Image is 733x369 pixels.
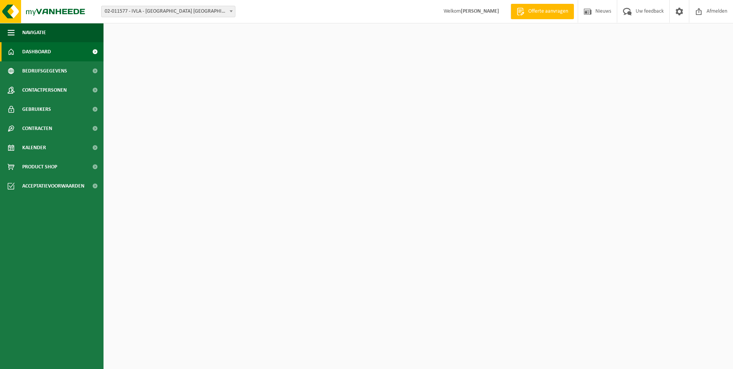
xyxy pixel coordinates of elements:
span: Acceptatievoorwaarden [22,176,84,196]
strong: [PERSON_NAME] [461,8,499,14]
span: Contactpersonen [22,81,67,100]
span: Navigatie [22,23,46,42]
span: Offerte aanvragen [526,8,570,15]
a: Offerte aanvragen [511,4,574,19]
span: Bedrijfsgegevens [22,61,67,81]
span: Kalender [22,138,46,157]
span: Contracten [22,119,52,138]
span: Product Shop [22,157,57,176]
span: Gebruikers [22,100,51,119]
span: Dashboard [22,42,51,61]
span: 02-011577 - IVLA - CP OUDENAARDE - 9700 OUDENAARDE, LEEBEEKSTRAAT 10 [102,6,235,17]
span: 02-011577 - IVLA - CP OUDENAARDE - 9700 OUDENAARDE, LEEBEEKSTRAAT 10 [101,6,235,17]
